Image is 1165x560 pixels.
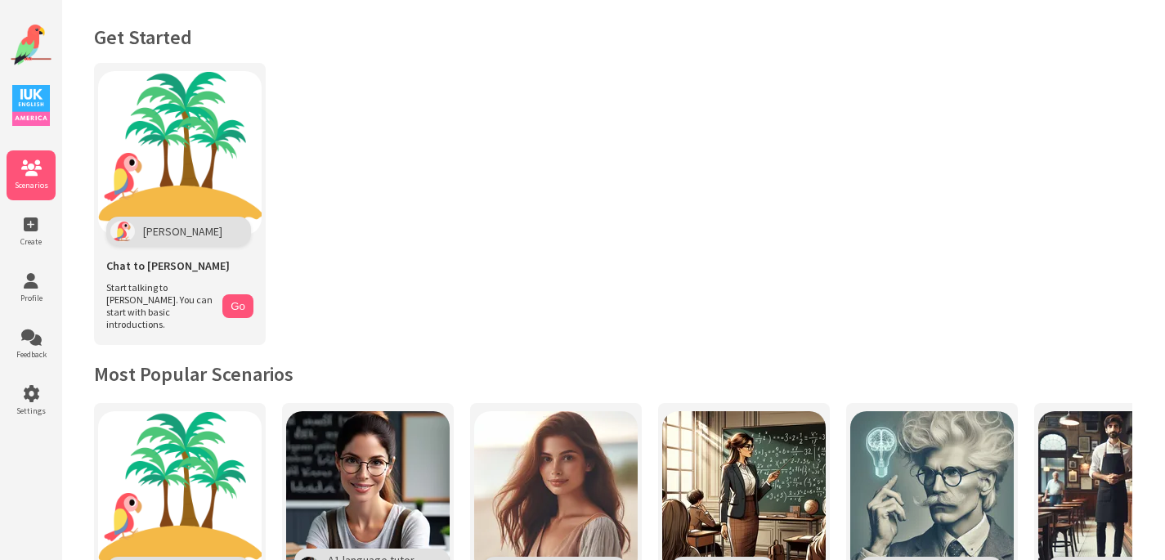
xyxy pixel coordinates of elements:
img: Website Logo [11,25,52,65]
span: Feedback [7,349,56,360]
img: IUK Logo [12,85,50,126]
span: Start talking to [PERSON_NAME]. You can start with basic introductions. [106,281,214,330]
span: Create [7,236,56,247]
h2: Most Popular Scenarios [94,361,1132,387]
span: Scenarios [7,180,56,190]
img: Chat with Polly [98,71,262,235]
span: Profile [7,293,56,303]
button: Go [222,294,253,318]
h1: Get Started [94,25,1132,50]
span: Chat to [PERSON_NAME] [106,258,230,273]
img: Polly [110,221,135,242]
span: [PERSON_NAME] [143,224,222,239]
span: Settings [7,405,56,416]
